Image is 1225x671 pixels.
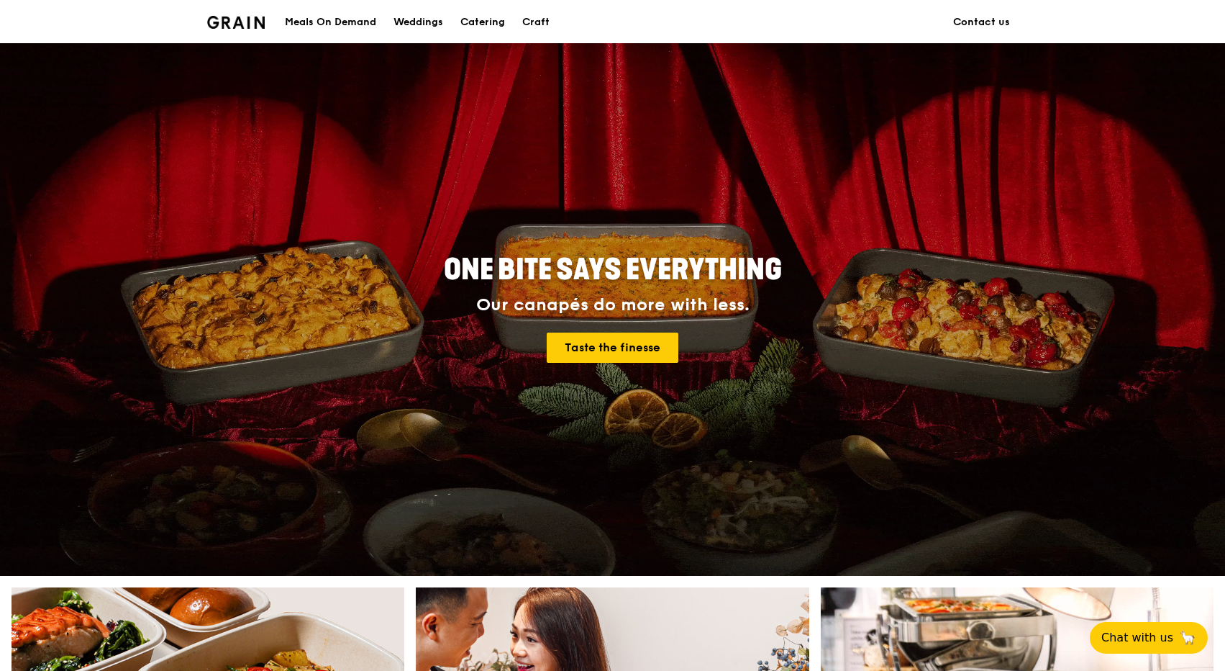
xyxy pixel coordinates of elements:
button: Chat with us🦙 [1090,622,1208,654]
a: Craft [514,1,558,44]
span: ONE BITE SAYS EVERYTHING [444,253,782,287]
a: Taste the finesse [547,333,678,363]
div: Our canapés do more with less. [354,295,872,315]
div: Weddings [393,1,443,44]
img: Grain [207,16,265,29]
a: Contact us [944,1,1019,44]
span: Chat with us [1101,629,1173,647]
div: Meals On Demand [285,1,376,44]
a: Weddings [385,1,452,44]
div: Catering [460,1,505,44]
a: Catering [452,1,514,44]
div: Craft [522,1,550,44]
span: 🦙 [1179,629,1196,647]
